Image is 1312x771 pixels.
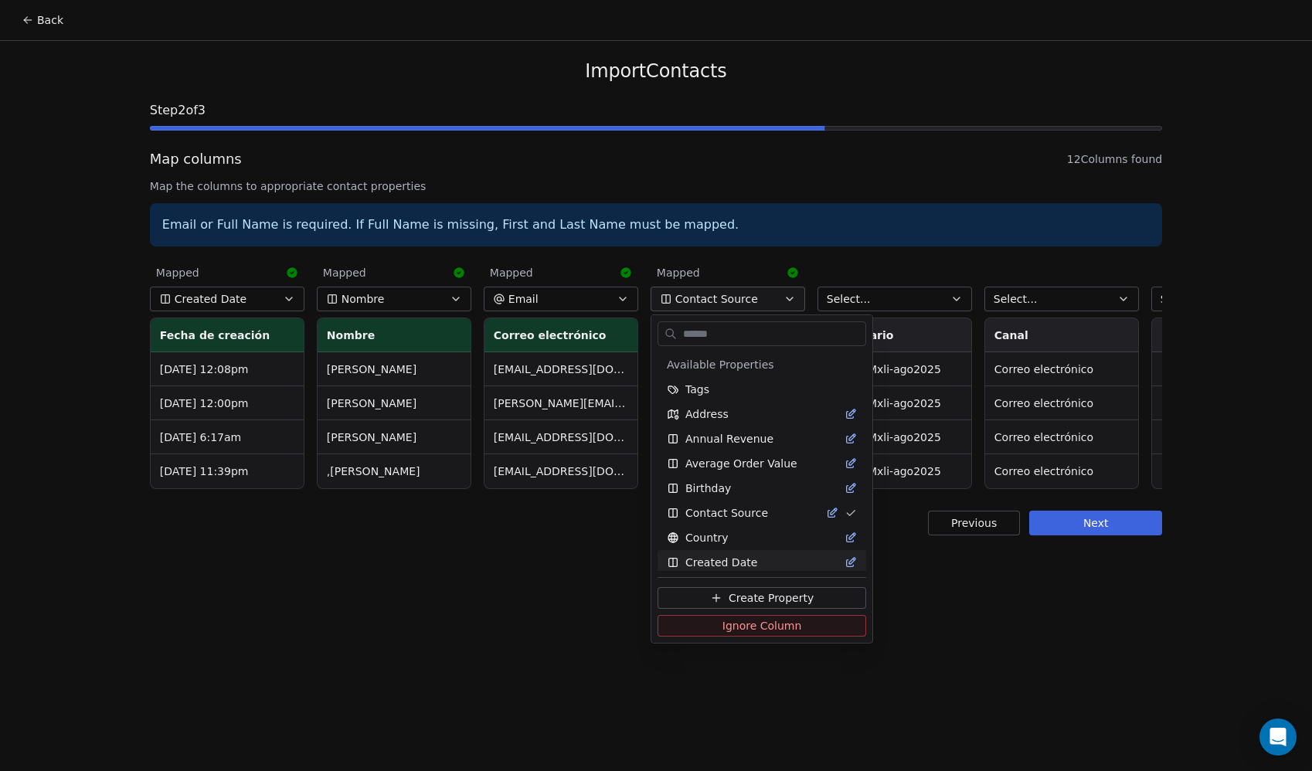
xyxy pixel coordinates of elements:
[658,615,866,637] button: Ignore Column
[722,618,802,633] span: Ignore Column
[685,456,797,471] span: Average Order Value
[667,357,774,372] span: Available Properties
[685,505,768,521] span: Contact Source
[729,590,814,606] span: Create Property
[685,530,729,545] span: Country
[685,481,731,496] span: Birthday
[658,587,866,609] button: Create Property
[685,406,729,422] span: Address
[685,431,773,447] span: Annual Revenue
[685,382,709,397] span: Tags
[685,555,757,570] span: Created Date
